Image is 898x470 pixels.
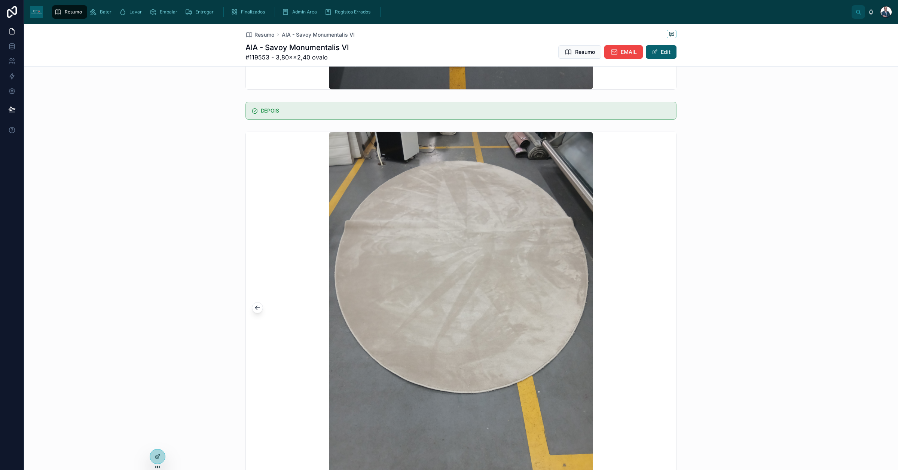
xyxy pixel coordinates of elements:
button: EMAIL [604,45,643,59]
span: EMAIL [621,48,637,56]
span: Resumo [65,9,82,15]
span: Embalar [160,9,177,15]
span: #119553 - 3,80××2,40 ovalo [245,53,349,62]
a: Finalizados [228,5,270,19]
button: Edit [646,45,676,59]
span: Entregar [195,9,214,15]
span: Resumo [575,48,595,56]
a: Embalar [147,5,183,19]
span: Finalizados [241,9,265,15]
span: Resumo [254,31,274,39]
a: Entregar [183,5,219,19]
div: scrollable content [49,4,852,20]
a: Admin Area [280,5,322,19]
h5: DEPOIS [261,108,670,113]
a: Registos Errados [322,5,376,19]
h1: AIA - Savoy Monumentalis VI [245,42,349,53]
span: Registos Errados [335,9,370,15]
a: Resumo [52,5,87,19]
button: Resumo [558,45,601,59]
img: App logo [30,6,43,18]
span: Admin Area [292,9,317,15]
span: Bater [100,9,112,15]
a: Lavar [117,5,147,19]
a: Bater [87,5,117,19]
a: Resumo [245,31,274,39]
a: AIA - Savoy Monumentalis VI [282,31,355,39]
span: Lavar [129,9,142,15]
